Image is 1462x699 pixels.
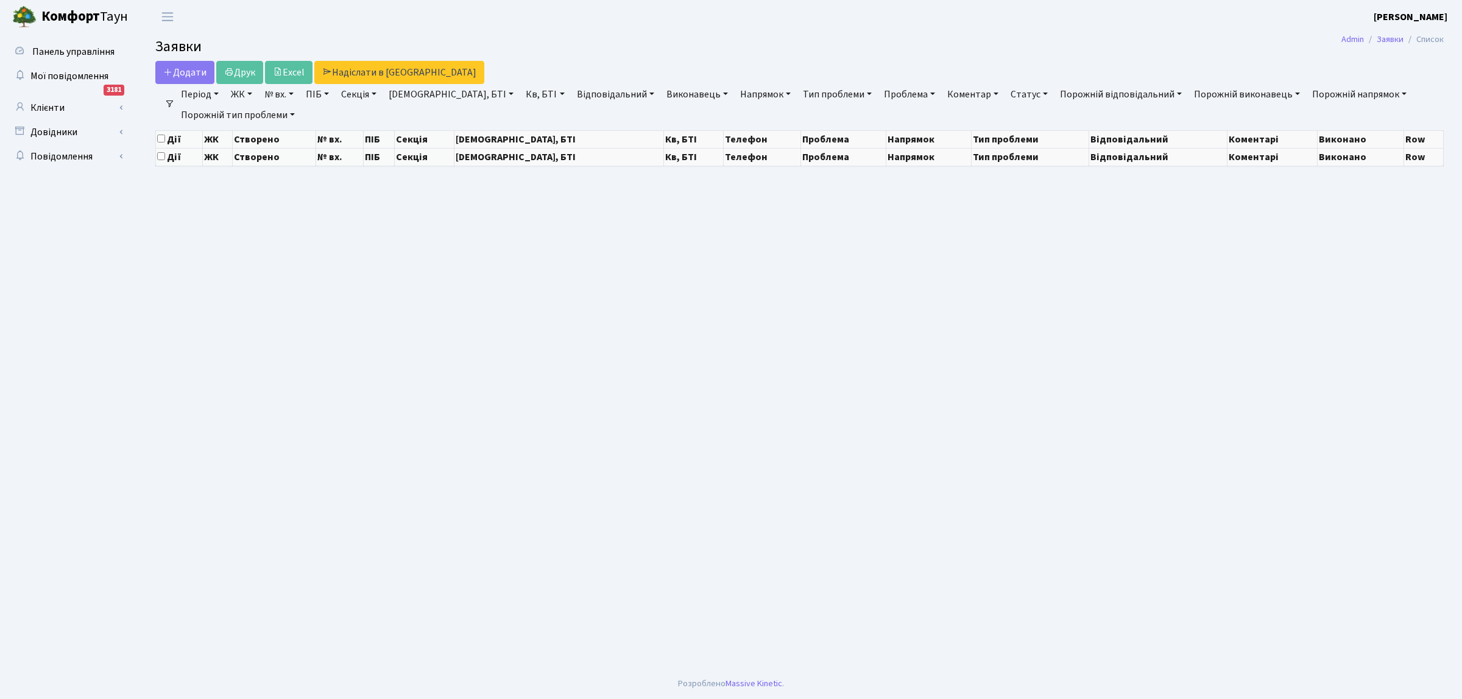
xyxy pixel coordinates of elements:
[664,130,723,148] th: Кв, БТІ
[879,84,940,105] a: Проблема
[12,5,37,29] img: logo.png
[678,677,784,690] div: Розроблено .
[233,148,316,166] th: Створено
[364,148,395,166] th: ПІБ
[723,130,801,148] th: Телефон
[1377,33,1404,46] a: Заявки
[942,84,1003,105] a: Коментар
[1227,148,1318,166] th: Коментарі
[1404,148,1444,166] th: Row
[521,84,569,105] a: Кв, БТІ
[41,7,128,27] span: Таун
[801,130,886,148] th: Проблема
[6,40,128,64] a: Панель управління
[1318,148,1404,166] th: Виконано
[155,36,202,57] span: Заявки
[156,148,203,166] th: Дії
[163,66,207,79] span: Додати
[1055,84,1187,105] a: Порожній відповідальний
[1404,130,1444,148] th: Row
[364,130,395,148] th: ПІБ
[226,84,257,105] a: ЖК
[395,130,454,148] th: Секція
[176,84,224,105] a: Період
[1089,130,1227,148] th: Відповідальний
[1189,84,1305,105] a: Порожній виконавець
[260,84,298,105] a: № вх.
[233,130,316,148] th: Створено
[1323,27,1462,52] nav: breadcrumb
[1341,33,1364,46] a: Admin
[41,7,100,26] b: Комфорт
[6,64,128,88] a: Мої повідомлення3181
[216,61,263,84] a: Друк
[723,148,801,166] th: Телефон
[152,7,183,27] button: Переключити навігацію
[314,61,484,84] a: Надіслати в [GEOGRAPHIC_DATA]
[30,69,108,83] span: Мої повідомлення
[1006,84,1053,105] a: Статус
[1374,10,1447,24] a: [PERSON_NAME]
[454,148,664,166] th: [DEMOGRAPHIC_DATA], БТІ
[726,677,782,690] a: Massive Kinetic
[572,84,659,105] a: Відповідальний
[1227,130,1318,148] th: Коментарі
[662,84,733,105] a: Виконавець
[202,130,232,148] th: ЖК
[395,148,454,166] th: Секція
[155,61,214,84] a: Додати
[176,105,300,125] a: Порожній тип проблеми
[202,148,232,166] th: ЖК
[664,148,723,166] th: Кв, БТІ
[316,148,363,166] th: № вх.
[316,130,363,148] th: № вх.
[1404,33,1444,46] li: Список
[301,84,334,105] a: ПІБ
[801,148,886,166] th: Проблема
[886,130,972,148] th: Напрямок
[6,120,128,144] a: Довідники
[32,45,115,58] span: Панель управління
[1089,148,1227,166] th: Відповідальний
[454,130,664,148] th: [DEMOGRAPHIC_DATA], БТІ
[6,96,128,120] a: Клієнти
[1318,130,1404,148] th: Виконано
[6,144,128,169] a: Повідомлення
[798,84,877,105] a: Тип проблеми
[384,84,518,105] a: [DEMOGRAPHIC_DATA], БТІ
[1307,84,1411,105] a: Порожній напрямок
[972,148,1089,166] th: Тип проблеми
[265,61,313,84] a: Excel
[336,84,381,105] a: Секція
[104,85,124,96] div: 3181
[886,148,972,166] th: Напрямок
[972,130,1089,148] th: Тип проблеми
[156,130,203,148] th: Дії
[735,84,796,105] a: Напрямок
